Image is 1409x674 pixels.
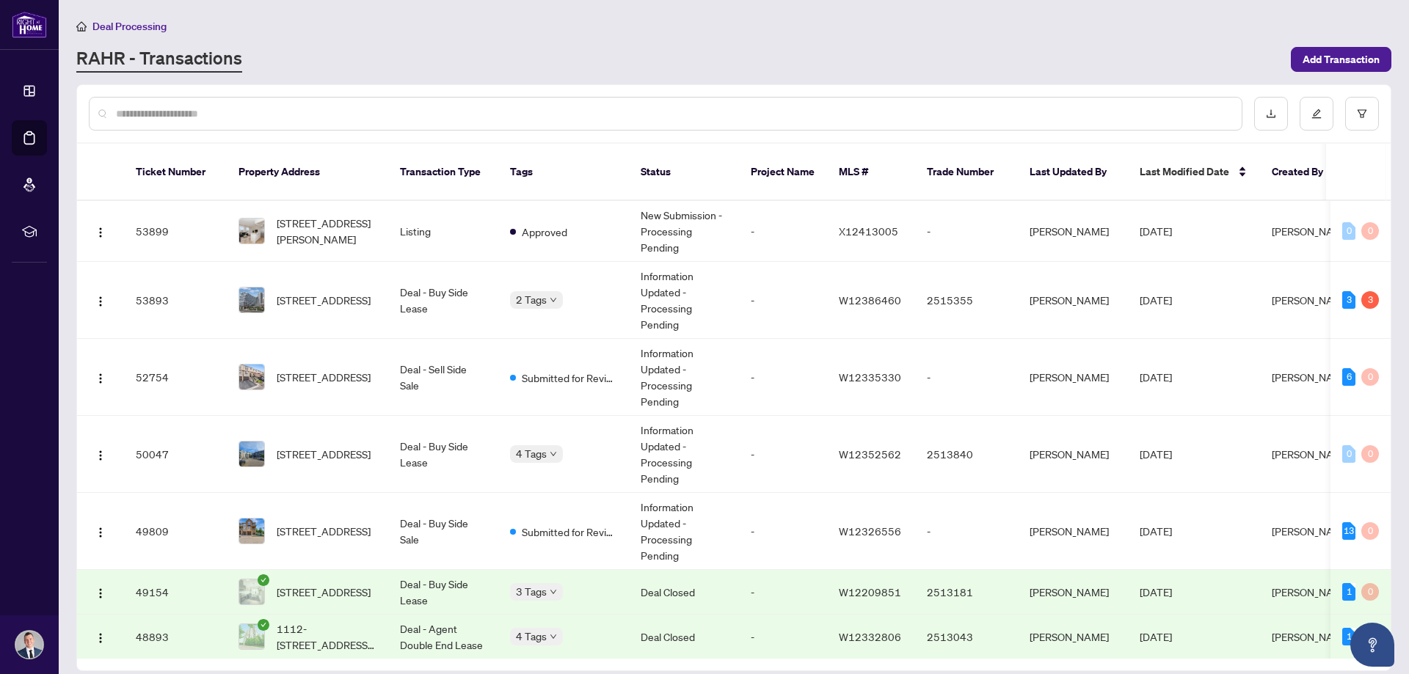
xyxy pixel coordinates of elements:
td: - [739,201,827,262]
td: 53893 [124,262,227,339]
span: [STREET_ADDRESS] [277,523,371,539]
td: [PERSON_NAME] [1018,493,1128,570]
td: Deal - Buy Side Lease [388,416,498,493]
div: 3 [1342,291,1355,309]
span: down [550,296,557,304]
span: Deal Processing [92,20,167,33]
td: [PERSON_NAME] [1018,201,1128,262]
div: 6 [1342,368,1355,386]
img: Logo [95,227,106,238]
img: thumbnail-img [239,287,264,312]
span: [STREET_ADDRESS] [277,369,371,385]
td: Information Updated - Processing Pending [629,493,739,570]
span: W12386460 [839,293,901,307]
a: RAHR - Transactions [76,46,242,73]
span: check-circle [258,574,269,586]
div: 13 [1342,522,1355,540]
img: Logo [95,373,106,384]
span: W12209851 [839,585,901,598]
span: [DATE] [1140,293,1172,307]
span: down [550,450,557,458]
div: 1 [1342,583,1355,601]
td: Deal - Buy Side Lease [388,570,498,615]
span: down [550,633,557,640]
span: W12335330 [839,370,901,384]
td: Listing [388,201,498,262]
div: 0 [1361,222,1379,240]
th: Status [629,144,739,201]
th: Trade Number [915,144,1018,201]
td: 50047 [124,416,227,493]
th: Created By [1260,144,1348,201]
img: thumbnail-img [239,442,264,466]
button: Logo [89,288,112,312]
span: [STREET_ADDRESS] [277,446,371,462]
td: 49154 [124,570,227,615]
span: [PERSON_NAME] [1272,447,1351,461]
td: [PERSON_NAME] [1018,615,1128,659]
th: Ticket Number [124,144,227,201]
span: [PERSON_NAME] [1272,293,1351,307]
span: filter [1357,109,1367,119]
div: 3 [1361,291,1379,309]
img: thumbnail-img [239,219,264,243]
img: Logo [95,296,106,307]
button: Logo [89,519,112,543]
span: Last Modified Date [1140,164,1229,180]
div: 1 [1342,628,1355,645]
span: down [550,588,557,596]
span: [DATE] [1140,630,1172,643]
img: Profile Icon [15,631,43,659]
img: Logo [95,632,106,644]
span: 1112-[STREET_ADDRESS][PERSON_NAME] [277,620,376,653]
button: Logo [89,442,112,466]
img: Logo [95,587,106,599]
th: Tags [498,144,629,201]
button: Open asap [1350,623,1394,667]
span: 4 Tags [516,628,547,645]
td: - [915,339,1018,416]
div: 0 [1361,368,1379,386]
span: [PERSON_NAME] [1272,224,1351,238]
td: Deal Closed [629,615,739,659]
span: Approved [522,224,567,240]
span: download [1266,109,1276,119]
td: 49809 [124,493,227,570]
span: X12413005 [839,224,898,238]
span: 3 Tags [516,583,547,600]
td: [PERSON_NAME] [1018,416,1128,493]
td: - [739,339,827,416]
div: 0 [1361,583,1379,601]
td: - [739,262,827,339]
td: Deal - Sell Side Sale [388,339,498,416]
span: W12326556 [839,524,901,538]
div: 0 [1361,445,1379,463]
img: thumbnail-img [239,624,264,649]
span: Submitted for Review [522,370,617,386]
img: thumbnail-img [239,365,264,389]
button: Logo [89,365,112,389]
img: Logo [95,450,106,461]
th: Property Address [227,144,388,201]
td: Deal - Buy Side Lease [388,262,498,339]
th: Transaction Type [388,144,498,201]
td: 48893 [124,615,227,659]
td: Information Updated - Processing Pending [629,339,739,416]
button: Logo [89,580,112,604]
td: New Submission - Processing Pending [629,201,739,262]
span: [DATE] [1140,524,1172,538]
button: download [1254,97,1288,131]
span: [PERSON_NAME] [1272,524,1351,538]
td: - [739,615,827,659]
span: check-circle [258,619,269,631]
td: Information Updated - Processing Pending [629,262,739,339]
span: Submitted for Review [522,524,617,540]
td: [PERSON_NAME] [1018,339,1128,416]
span: W12332806 [839,630,901,643]
button: filter [1345,97,1379,131]
td: [PERSON_NAME] [1018,262,1128,339]
td: - [739,493,827,570]
td: Deal - Buy Side Sale [388,493,498,570]
td: 52754 [124,339,227,416]
th: Project Name [739,144,827,201]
